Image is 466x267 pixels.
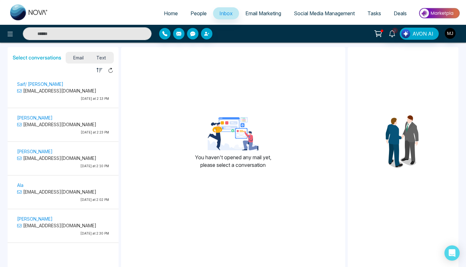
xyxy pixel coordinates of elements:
span: Home [164,10,178,17]
button: AVON AI [400,28,439,40]
a: Tasks [361,7,387,19]
a: Email Marketing [239,7,288,19]
p: [PERSON_NAME] [17,216,109,222]
img: landing-page-for-google-ads-3.png [208,117,258,150]
p: [DATE] at 2:30 PM [17,231,109,236]
a: Inbox [213,7,239,19]
p: [EMAIL_ADDRESS][DOMAIN_NAME] [17,87,109,94]
a: People [184,7,213,19]
span: Tasks [367,10,381,17]
p: [PERSON_NAME] [17,114,109,121]
h5: Select conversations [13,55,61,61]
img: User Avatar [445,28,456,39]
span: Social Media Management [294,10,355,17]
img: Market-place.gif [416,6,462,20]
p: [DATE] at 2:02 PM [17,197,109,202]
a: Social Media Management [288,7,361,19]
p: [EMAIL_ADDRESS][DOMAIN_NAME] [17,155,109,161]
p: You haven't opened any mail yet, please select a conversation [195,154,271,169]
a: Home [158,7,184,19]
span: 9 [392,28,398,33]
span: People [191,10,207,17]
p: [PERSON_NAME] [17,148,109,155]
p: Saif/ [PERSON_NAME] [17,81,109,87]
span: Email Marketing [245,10,281,17]
p: Ala [17,182,109,188]
p: [EMAIL_ADDRESS][DOMAIN_NAME] [17,188,109,195]
span: AVON AI [412,30,433,38]
div: Open Intercom Messenger [444,245,460,261]
span: Inbox [219,10,233,17]
span: Text [90,53,112,62]
p: [DATE] at 2:23 PM [17,130,109,135]
img: Lead Flow [401,29,410,38]
a: Deals [387,7,413,19]
p: [EMAIL_ADDRESS][DOMAIN_NAME] [17,222,109,229]
span: Email [67,53,90,62]
p: [EMAIL_ADDRESS][DOMAIN_NAME] [17,121,109,128]
p: [DATE] at 2:10 PM [17,164,109,168]
span: Deals [394,10,407,17]
img: Nova CRM Logo [10,4,48,20]
a: 9 [385,28,400,39]
p: [DATE] at 2:13 PM [17,96,109,101]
